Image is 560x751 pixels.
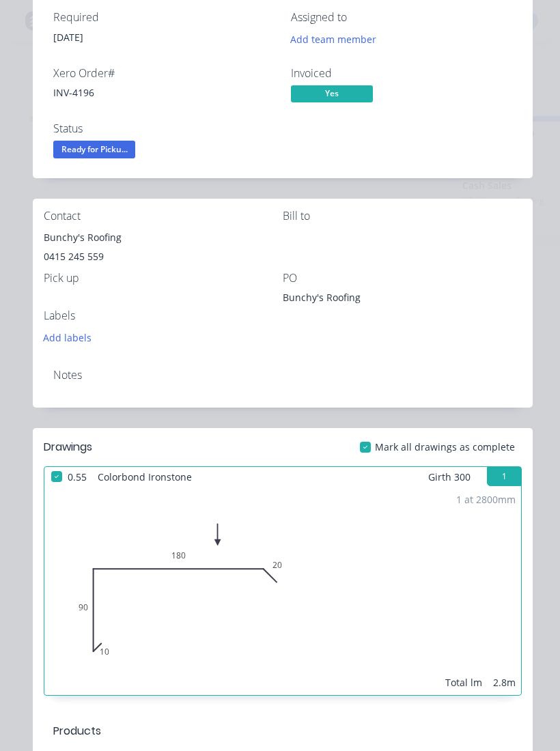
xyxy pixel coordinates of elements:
div: Bunchy's Roofing0415 245 559 [44,228,283,272]
button: 1 [487,467,521,486]
div: Bunchy's Roofing [283,290,453,309]
div: Labels [44,309,283,322]
button: Add labels [36,328,99,346]
div: INV-4196 [53,85,275,100]
div: Drawings [44,439,92,455]
span: Mark all drawings as complete [375,440,515,454]
button: Ready for Picku... [53,141,135,161]
div: 1 at 2800mm [456,492,516,507]
div: 2.8m [493,675,516,690]
span: 0.55 [62,467,92,487]
div: Pick up [44,272,283,285]
div: 01090180201 at 2800mmTotal lm2.8m [44,487,521,695]
div: Contact [44,210,283,223]
div: PO [283,272,522,285]
span: Ready for Picku... [53,141,135,158]
div: 0415 245 559 [44,247,283,266]
div: Products [53,723,101,739]
div: Bill to [283,210,522,223]
span: Colorbond Ironstone [92,467,197,487]
span: [DATE] [53,31,83,44]
button: Add team member [283,30,384,48]
div: Total lm [445,675,482,690]
div: Xero Order # [53,67,275,80]
div: Assigned to [291,11,512,24]
div: Bunchy's Roofing [44,228,283,247]
div: Status [53,122,275,135]
div: Required [53,11,275,24]
span: Girth 300 [428,467,471,487]
button: Add team member [291,30,384,48]
div: Invoiced [291,67,512,80]
div: Notes [53,369,512,382]
span: Yes [291,85,373,102]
